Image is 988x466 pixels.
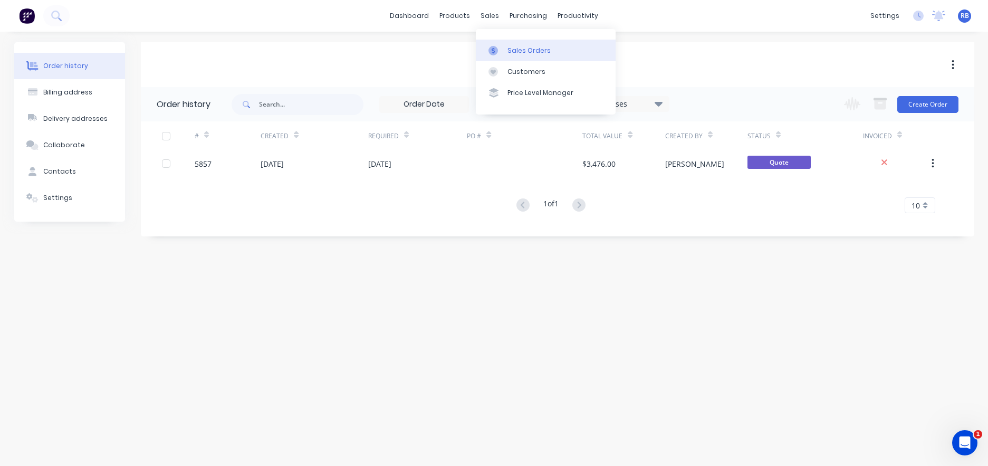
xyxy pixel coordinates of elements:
[747,121,863,150] div: Status
[14,79,125,106] button: Billing address
[43,114,108,123] div: Delivery addresses
[912,200,920,211] span: 10
[385,8,434,24] a: dashboard
[43,167,76,176] div: Contacts
[43,193,72,203] div: Settings
[14,185,125,211] button: Settings
[368,121,467,150] div: Required
[543,198,559,213] div: 1 of 1
[897,96,958,113] button: Create Order
[259,94,363,115] input: Search...
[507,46,551,55] div: Sales Orders
[582,158,616,169] div: $3,476.00
[974,430,982,439] span: 1
[434,8,475,24] div: products
[43,88,92,97] div: Billing address
[961,11,969,21] span: RB
[368,158,391,169] div: [DATE]
[476,82,616,103] a: Price Level Manager
[195,121,261,150] div: #
[665,121,747,150] div: Created By
[14,53,125,79] button: Order history
[580,98,669,110] div: 13 Statuses
[507,67,545,77] div: Customers
[157,98,210,111] div: Order history
[665,131,703,141] div: Created By
[368,131,399,141] div: Required
[665,158,724,169] div: [PERSON_NAME]
[476,40,616,61] a: Sales Orders
[195,131,199,141] div: #
[475,8,504,24] div: sales
[747,156,811,169] span: Quote
[467,131,481,141] div: PO #
[19,8,35,24] img: Factory
[582,121,665,150] div: Total Value
[195,158,212,169] div: 5857
[747,131,771,141] div: Status
[14,132,125,158] button: Collaborate
[507,88,573,98] div: Price Level Manager
[863,131,892,141] div: Invoiced
[261,121,368,150] div: Created
[43,140,85,150] div: Collaborate
[14,106,125,132] button: Delivery addresses
[261,158,284,169] div: [DATE]
[467,121,582,150] div: PO #
[43,61,88,71] div: Order history
[863,121,929,150] div: Invoiced
[582,131,622,141] div: Total Value
[476,61,616,82] a: Customers
[552,8,603,24] div: productivity
[261,131,289,141] div: Created
[380,97,468,112] input: Order Date
[14,158,125,185] button: Contacts
[504,8,552,24] div: purchasing
[865,8,905,24] div: settings
[952,430,977,455] iframe: Intercom live chat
